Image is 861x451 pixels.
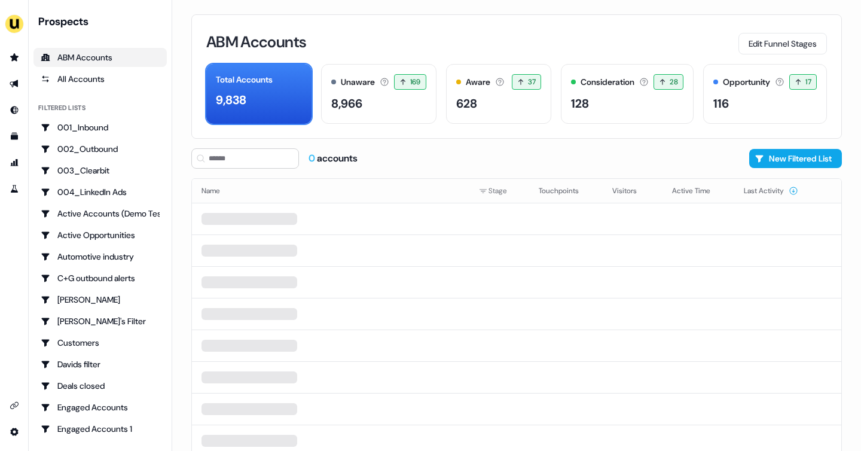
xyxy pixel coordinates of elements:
button: Visitors [612,180,651,202]
div: Engaged Accounts 1 [41,423,160,435]
div: Engaged Accounts [41,401,160,413]
div: 003_Clearbit [41,164,160,176]
a: Go to prospects [5,48,24,67]
a: Go to Davids filter [33,355,167,374]
div: Opportunity [723,76,770,89]
a: Go to integrations [5,396,24,415]
span: 169 [410,76,421,88]
a: Go to 001_Inbound [33,118,167,137]
a: Go to Automotive industry [33,247,167,266]
a: All accounts [33,69,167,89]
div: 001_Inbound [41,121,160,133]
button: Edit Funnel Stages [738,33,827,54]
div: Deals closed [41,380,160,392]
a: ABM Accounts [33,48,167,67]
a: Go to Inbound [5,100,24,120]
div: 002_Outbound [41,143,160,155]
div: 8,966 [331,95,362,112]
div: [PERSON_NAME] [41,294,160,306]
a: Go to Charlotte's Filter [33,312,167,331]
a: Go to Deals closed [33,376,167,395]
div: 628 [456,95,477,112]
div: [PERSON_NAME]'s Filter [41,315,160,327]
a: Go to Engaged Accounts [33,398,167,417]
div: Unaware [341,76,375,89]
div: Stage [479,185,520,197]
div: All Accounts [41,73,160,85]
span: 37 [528,76,536,88]
div: 9,838 [216,91,246,109]
div: Automotive industry [41,251,160,263]
button: Touchpoints [539,180,593,202]
a: Go to outbound experience [5,74,24,93]
span: 0 [309,152,317,164]
div: 004_LinkedIn Ads [41,186,160,198]
a: Go to Engaged Accounts 1 [33,419,167,438]
button: New Filtered List [749,149,842,168]
div: Davids filter [41,358,160,370]
a: Go to Customers [33,333,167,352]
button: Last Activity [744,180,798,202]
a: Go to 003_Clearbit [33,161,167,180]
div: Active Opportunities [41,229,160,241]
a: Go to templates [5,127,24,146]
div: Customers [41,337,160,349]
span: 17 [805,76,811,88]
a: Go to 004_LinkedIn Ads [33,182,167,202]
a: Go to 002_Outbound [33,139,167,159]
div: 128 [571,95,589,112]
a: Go to integrations [5,422,24,441]
div: Prospects [38,14,167,29]
th: Name [192,179,469,203]
div: Aware [466,76,490,89]
a: Go to C+G outbound alerts [33,269,167,288]
a: Go to Active Opportunities [33,225,167,245]
a: Go to attribution [5,153,24,172]
div: Active Accounts (Demo Test) [41,208,160,220]
div: C+G outbound alerts [41,272,160,284]
div: Filtered lists [38,103,86,113]
button: Active Time [672,180,725,202]
a: Go to Charlotte Stone [33,290,167,309]
div: Total Accounts [216,74,273,86]
div: accounts [309,152,358,165]
a: Go to experiments [5,179,24,199]
span: 28 [670,76,678,88]
div: ABM Accounts [41,51,160,63]
div: 116 [713,95,729,112]
a: Go to Active Accounts (Demo Test) [33,204,167,223]
div: Consideration [581,76,634,89]
h3: ABM Accounts [206,34,306,50]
